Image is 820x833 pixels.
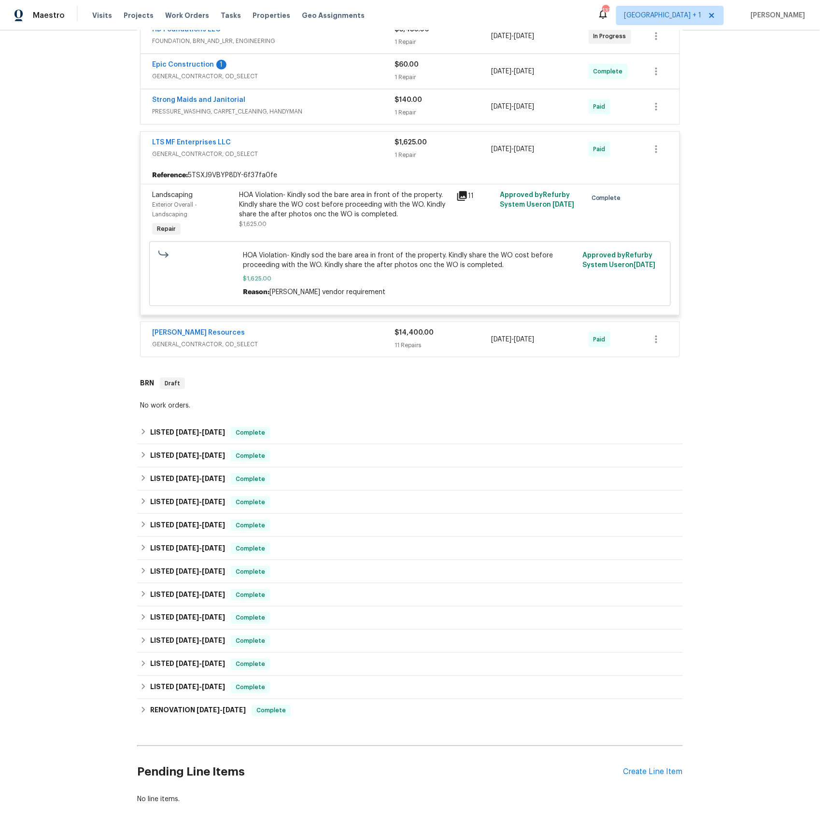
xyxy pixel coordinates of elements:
div: LISTED [DATE]-[DATE]Complete [137,560,683,583]
div: 1 Repair [395,150,492,160]
span: [DATE] [492,146,512,153]
span: [DATE] [514,68,535,75]
span: HOA Violation- Kindly sod the bare area in front of the property. Kindly share the WO cost before... [243,251,577,270]
span: - [176,591,225,598]
span: [DATE] [514,33,535,40]
span: [DATE] [176,684,199,691]
span: [DATE] [202,684,225,691]
span: [DATE] [176,522,199,528]
span: Reason: [243,289,270,296]
h6: BRN [140,378,154,389]
div: LISTED [DATE]-[DATE]Complete [137,514,683,537]
div: LISTED [DATE]-[DATE]Complete [137,537,683,560]
a: [PERSON_NAME] Resources [152,329,245,336]
span: [PERSON_NAME] [747,11,806,20]
span: [DATE] [202,568,225,575]
span: - [176,545,225,551]
span: [DATE] [202,545,225,551]
span: - [197,707,246,714]
h6: LISTED [150,450,225,462]
div: LISTED [DATE]-[DATE]Complete [137,583,683,607]
span: Complete [232,521,269,530]
span: Projects [124,11,154,20]
b: Reference: [152,170,188,180]
h6: LISTED [150,473,225,485]
div: LISTED [DATE]-[DATE]Complete [137,630,683,653]
span: $1,625.00 [239,221,267,227]
h6: LISTED [150,589,225,601]
span: Complete [592,193,625,203]
span: FOUNDATION, BRN_AND_LRR, ENGINEERING [152,36,395,46]
span: Landscaping [152,192,193,198]
span: - [176,522,225,528]
h6: RENOVATION [150,705,246,717]
span: - [492,31,535,41]
div: No line items. [137,795,683,805]
div: LISTED [DATE]-[DATE]Complete [137,653,683,676]
h6: LISTED [150,543,225,554]
span: [DATE] [176,661,199,667]
h6: LISTED [150,427,225,438]
div: LISTED [DATE]-[DATE]Complete [137,607,683,630]
span: [DATE] [552,201,574,208]
span: Complete [232,567,269,577]
span: Complete [232,428,269,438]
span: [DATE] [202,522,225,528]
span: Repair [153,224,180,234]
span: Paid [594,144,609,154]
span: [DATE] [176,568,199,575]
span: Paid [594,102,609,112]
h2: Pending Line Items [137,750,623,795]
div: LISTED [DATE]-[DATE]Complete [137,467,683,491]
span: [DATE] [197,707,220,714]
span: Complete [594,67,627,76]
span: [DATE] [176,429,199,436]
div: 11 Repairs [395,340,492,350]
span: [DATE] [492,103,512,110]
span: Work Orders [165,11,209,20]
h6: LISTED [150,682,225,693]
span: - [176,684,225,691]
span: [DATE] [176,545,199,551]
a: Strong Maids and Janitorial [152,97,245,103]
h6: LISTED [150,496,225,508]
span: - [176,475,225,482]
div: RENOVATION [DATE]-[DATE]Complete [137,699,683,722]
span: $1,625.00 [243,274,577,283]
span: [DATE] [202,661,225,667]
span: $14,400.00 [395,329,434,336]
span: [DATE] [176,591,199,598]
span: Complete [232,474,269,484]
h6: LISTED [150,520,225,531]
span: Complete [232,497,269,507]
div: BRN Draft [137,368,683,399]
span: - [176,661,225,667]
span: [DATE] [492,33,512,40]
span: [PERSON_NAME] vendor requirement [270,289,386,296]
div: 1 Repair [395,72,492,82]
div: 11 [456,190,494,202]
span: Complete [232,544,269,553]
a: LTS MF Enterprises LLC [152,139,231,146]
div: 1 Repair [395,37,492,47]
h6: LISTED [150,612,225,624]
div: No work orders. [140,401,680,410]
span: $1,625.00 [395,139,427,146]
span: [DATE] [176,614,199,621]
span: - [492,102,535,112]
span: Paid [594,335,609,344]
div: 1 [216,60,226,70]
span: Draft [161,379,184,388]
span: [DATE] [514,146,535,153]
div: 131 [602,6,609,15]
span: [DATE] [176,452,199,459]
span: [GEOGRAPHIC_DATA] + 1 [624,11,702,20]
span: [DATE] [514,336,535,343]
span: Complete [253,706,290,716]
span: [DATE] [176,498,199,505]
div: LISTED [DATE]-[DATE]Complete [137,676,683,699]
div: 1 Repair [395,108,492,117]
span: - [176,452,225,459]
span: - [492,144,535,154]
span: Complete [232,660,269,669]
